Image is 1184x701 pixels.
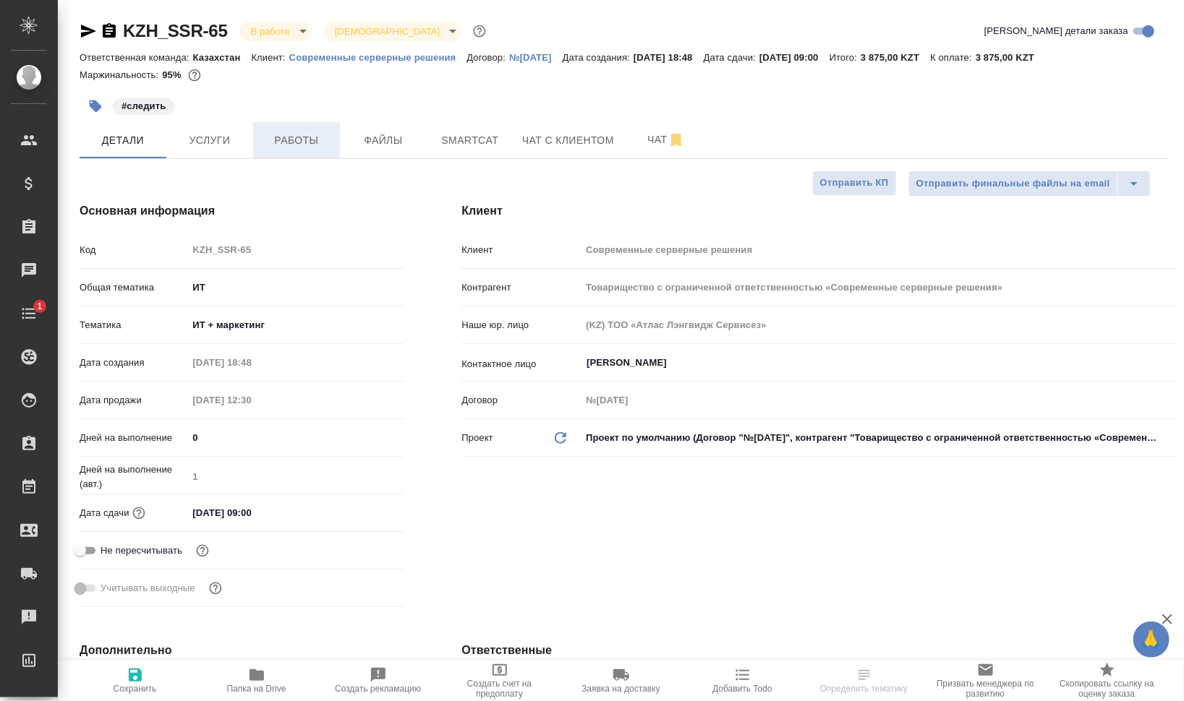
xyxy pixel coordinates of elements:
p: Дата создания: [563,52,634,63]
button: Создать рекламацию [318,661,439,701]
a: 1 [4,296,54,332]
div: ИТ [187,275,404,300]
span: Услуги [175,132,244,150]
button: Призвать менеджера по развитию [925,661,1047,701]
a: №[DATE] [509,51,563,63]
p: Общая тематика [80,280,187,295]
input: ✎ Введи что-нибудь [187,427,404,448]
p: [DATE] 09:00 [759,52,830,63]
p: Код [80,243,187,257]
h4: Основная информация [80,202,404,220]
span: Не пересчитывать [101,543,182,558]
p: Дата продажи [80,393,187,408]
p: Ответственная команда: [80,52,193,63]
input: Пустое поле [187,466,404,487]
input: Пустое поле [187,390,314,410]
button: Сохранить [74,661,196,701]
div: В работе [323,22,461,41]
button: Доп статусы указывают на важность/срочность заказа [470,22,489,40]
button: Скопировать ссылку [101,22,118,40]
p: Дата сдачи: [704,52,759,63]
p: Дней на выполнение [80,431,187,445]
button: Скопировать ссылку на оценку заказа [1047,661,1168,701]
p: Контрагент [461,280,581,295]
p: Клиент: [251,52,289,63]
button: Папка на Drive [196,661,318,701]
button: Если добавить услуги и заполнить их объемом, то дата рассчитается автоматически [129,504,148,522]
span: Определить тематику [820,684,908,694]
p: Современные серверные решения [289,52,467,63]
p: [DATE] 18:48 [634,52,704,63]
span: Чат [631,131,701,149]
p: К оплате: [930,52,976,63]
span: 🙏 [1139,624,1164,655]
span: Скопировать ссылку на оценку заказа [1055,679,1159,699]
div: split button [908,171,1151,197]
p: Клиент [461,243,581,257]
div: В работе [239,22,312,41]
span: Призвать менеджера по развитию [934,679,1038,699]
span: Работы [262,132,331,150]
p: Итого: [830,52,861,63]
h4: Дополнительно [80,642,404,659]
input: Пустое поле [187,239,404,260]
a: KZH_SSR-65 [123,21,228,40]
button: В работе [247,25,294,38]
p: №[DATE] [509,52,563,63]
button: 24.50 RUB; [185,66,204,85]
button: Создать счет на предоплату [439,661,561,701]
span: [PERSON_NAME] детали заказа [984,24,1128,38]
span: Файлы [349,132,418,150]
button: Выбери, если сб и вс нужно считать рабочими днями для выполнения заказа. [206,579,225,598]
div: Проект по умолчанию (Договор "№[DATE]", контрагент "Товарищество с ограниченной ответственностью ... [581,426,1177,450]
span: Чат с клиентом [522,132,614,150]
p: Договор [461,393,581,408]
button: Добавить тэг [80,90,111,122]
input: Пустое поле [581,390,1177,410]
span: Отправить КП [820,175,889,192]
button: 🙏 [1133,622,1170,658]
span: следить [111,99,176,111]
button: [DEMOGRAPHIC_DATA] [331,25,444,38]
p: #следить [122,99,166,113]
button: Отправить финальные файлы на email [908,171,1118,197]
button: Определить тематику [804,661,925,701]
button: Отправить КП [812,171,897,196]
input: ✎ Введи что-нибудь [187,502,314,523]
button: Добавить Todo [682,661,804,701]
p: Казахстан [193,52,252,63]
p: Наше юр. лицо [461,318,581,332]
span: Создать рекламацию [335,684,421,694]
span: Smartcat [435,132,505,150]
span: Учитывать выходные [101,581,195,595]
button: Заявка на доставку [561,661,682,701]
h4: Ответственные [461,642,1168,659]
p: Договор: [467,52,509,63]
span: 1 [28,299,51,314]
input: Пустое поле [187,352,314,373]
span: Отправить финальные файлы на email [916,176,1110,192]
a: Современные серверные решения [289,51,467,63]
p: 95% [162,69,184,80]
p: Дата создания [80,356,187,370]
span: Создать счет на предоплату [448,679,552,699]
button: Open [1170,361,1172,364]
input: Пустое поле [581,277,1177,298]
p: 3 875,00 KZT [976,52,1045,63]
span: Детали [88,132,158,150]
p: Тематика [80,318,187,332]
p: Проект [461,431,493,445]
input: Пустое поле [581,239,1177,260]
span: Сохранить [114,684,157,694]
svg: Отписаться [668,132,685,149]
p: Контактное лицо [461,357,581,371]
input: Пустое поле [581,314,1177,335]
div: ИТ + маркетинг [187,313,404,337]
span: Папка на Drive [227,684,286,694]
p: 3 875,00 KZT [861,52,930,63]
h4: Клиент [461,202,1168,220]
button: Скопировать ссылку для ЯМессенджера [80,22,97,40]
span: Добавить Todo [712,684,772,694]
button: Включи, если не хочешь, чтобы указанная дата сдачи изменилась после переставления заказа в 'Подтв... [193,541,212,560]
span: Заявка на доставку [582,684,660,694]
